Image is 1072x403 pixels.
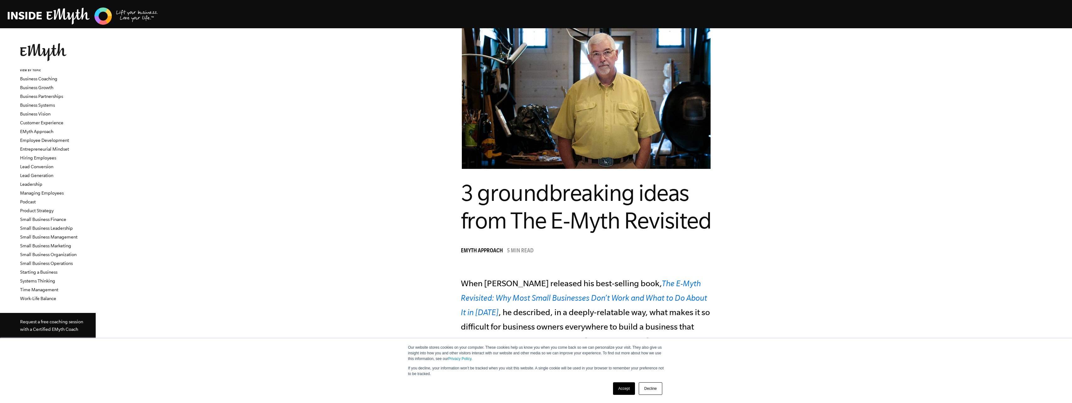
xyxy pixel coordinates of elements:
[20,43,67,61] img: EMyth
[507,248,534,255] p: 5 min read
[20,85,53,90] a: Business Growth
[461,279,707,317] a: The E-Myth Revisited: Why Most Small Businesses Don’t Work and What to Do About It in [DATE]
[20,234,77,239] a: Small Business Management
[639,382,662,395] a: Decline
[20,191,64,196] a: Managing Employees
[20,103,55,108] a: Business Systems
[20,155,56,160] a: Hiring Employees
[20,287,58,292] a: Time Management
[20,208,54,213] a: Product Strategy
[20,199,36,204] a: Podcast
[20,138,69,143] a: Employee Development
[20,164,53,169] a: Lead Conversion
[613,382,635,395] a: Accept
[20,270,57,275] a: Starting a Business
[408,345,664,362] p: Our website stores cookies on your computer. These cookies help us know you when you come back so...
[8,7,158,26] img: EMyth Business Coaching
[408,365,664,377] p: If you decline, your information won’t be tracked when you visit this website. A single cookie wi...
[20,94,63,99] a: Business Partnerships
[448,357,472,361] a: Privacy Policy
[461,180,712,233] span: 3 groundbreaking ideas from The E-Myth Revisited
[20,243,71,248] a: Small Business Marketing
[20,217,66,222] a: Small Business Finance
[20,120,63,125] a: Customer Experience
[20,296,56,301] a: Work-Life Balance
[20,226,73,231] a: Small Business Leadership
[20,76,57,81] a: Business Coaching
[461,248,506,255] a: EMyth Approach
[20,129,53,134] a: EMyth Approach
[20,173,53,178] a: Lead Generation
[20,318,86,333] p: Request a free coaching session with a Certified EMyth Coach
[461,248,503,255] span: EMyth Approach
[20,111,51,116] a: Business Vision
[20,261,73,266] a: Small Business Operations
[1041,373,1072,403] iframe: Chat Widget
[20,147,69,152] a: Entrepreneurial Mindset
[20,69,96,73] h6: VIEW BY TOPIC
[20,252,77,257] a: Small Business Organization
[20,182,42,187] a: Leadership
[20,278,55,283] a: Systems Thinking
